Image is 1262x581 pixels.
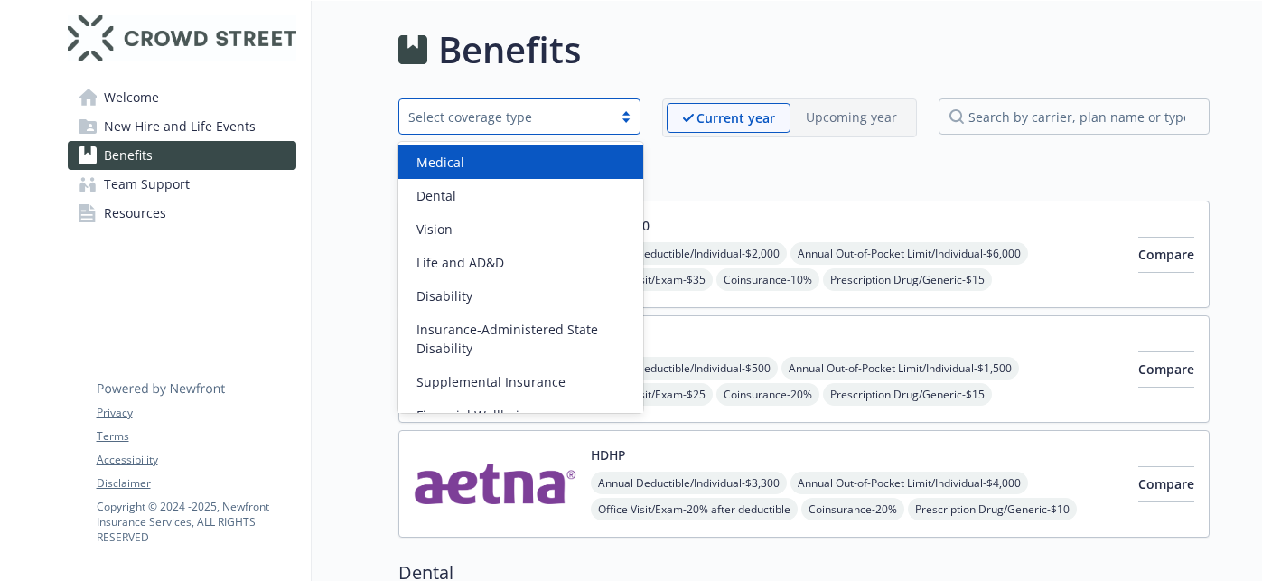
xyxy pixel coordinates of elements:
[591,498,798,520] span: Office Visit/Exam - 20% after deductible
[97,475,295,492] a: Disclaimer
[696,108,775,127] p: Current year
[416,320,633,358] span: Insurance-Administered State Disability
[414,445,576,522] img: Aetna Inc carrier logo
[416,186,456,205] span: Dental
[591,242,787,265] span: Annual Deductible/Individual - $2,000
[104,141,153,170] span: Benefits
[591,357,778,380] span: Annual Deductible/Individual - $500
[97,499,295,545] p: Copyright © 2024 - 2025 , Newfront Insurance Services, ALL RIGHTS RESERVED
[1138,475,1194,492] span: Compare
[104,170,190,199] span: Team Support
[97,452,295,468] a: Accessibility
[591,445,626,464] button: HDHP
[1138,466,1194,502] button: Compare
[68,141,296,170] a: Benefits
[790,472,1028,494] span: Annual Out-of-Pocket Limit/Individual - $4,000
[97,405,295,421] a: Privacy
[908,498,1077,520] span: Prescription Drug/Generic - $10
[416,253,504,272] span: Life and AD&D
[97,428,295,445] a: Terms
[438,23,581,77] h1: Benefits
[416,406,535,425] span: Financial Wellbeing
[591,472,787,494] span: Annual Deductible/Individual - $3,300
[68,199,296,228] a: Resources
[408,108,603,127] div: Select coverage type
[806,108,897,127] p: Upcoming year
[790,242,1028,265] span: Annual Out-of-Pocket Limit/Individual - $6,000
[416,286,472,305] span: Disability
[823,383,992,406] span: Prescription Drug/Generic - $15
[104,83,159,112] span: Welcome
[68,83,296,112] a: Welcome
[398,159,1210,186] h2: Medical
[104,199,166,228] span: Resources
[1138,351,1194,388] button: Compare
[716,268,819,291] span: Coinsurance - 10%
[823,268,992,291] span: Prescription Drug/Generic - $15
[1138,361,1194,378] span: Compare
[68,170,296,199] a: Team Support
[790,103,912,133] span: Upcoming year
[1138,246,1194,263] span: Compare
[104,112,256,141] span: New Hire and Life Events
[416,372,566,391] span: Supplemental Insurance
[68,112,296,141] a: New Hire and Life Events
[1138,237,1194,273] button: Compare
[591,383,713,406] span: Office Visit/Exam - $25
[801,498,904,520] span: Coinsurance - 20%
[416,153,464,172] span: Medical
[939,98,1210,135] input: search by carrier, plan name or type
[716,383,819,406] span: Coinsurance - 20%
[416,220,453,239] span: Vision
[781,357,1019,380] span: Annual Out-of-Pocket Limit/Individual - $1,500
[591,268,713,291] span: Office Visit/Exam - $35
